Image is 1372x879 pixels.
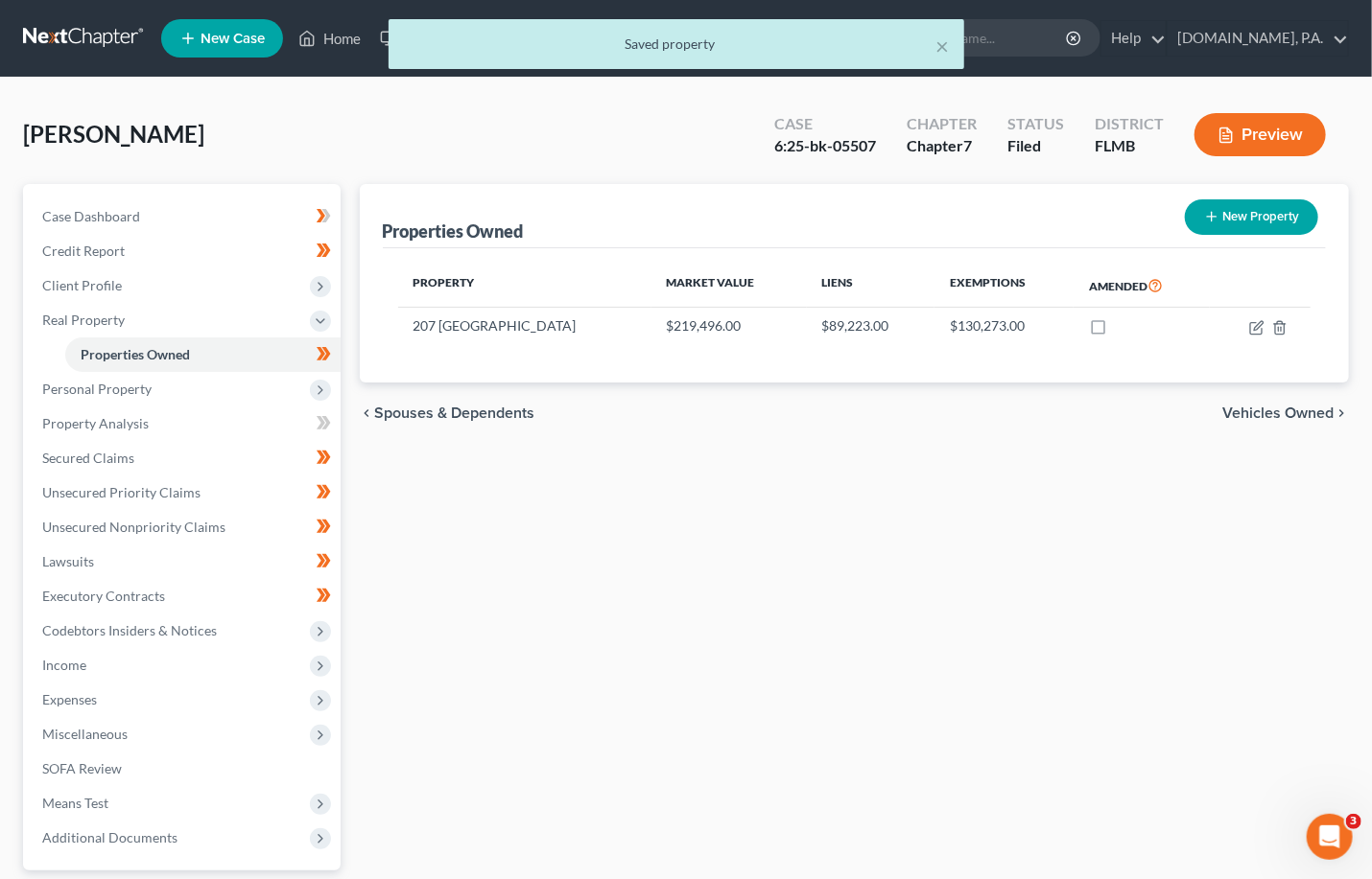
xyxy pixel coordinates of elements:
[1007,135,1064,157] div: Filed
[651,308,807,344] td: $219,496.00
[27,199,341,234] a: Case Dashboard
[42,519,225,535] span: Unsecured Nonpriority Claims
[42,312,125,328] span: Real Property
[360,405,375,421] i: chevron_left
[934,264,1074,308] th: Exemptions
[27,475,341,510] a: Unsecured Priority Claims
[383,220,524,243] div: Properties Owned
[1222,405,1349,421] button: Vehicles Owned chevron_right
[1095,113,1164,135] div: District
[1007,113,1064,135] div: Status
[375,405,535,421] span: Spouses & Dependents
[404,35,949,54] div: Saved property
[1307,814,1353,860] iframe: Intercom live chat
[23,120,204,148] span: [PERSON_NAME]
[907,113,977,135] div: Chapter
[65,337,341,372] a: Properties Owned
[1195,113,1326,156] button: Preview
[1346,814,1361,829] span: 3
[360,405,535,421] button: chevron_left Spouses & Dependents
[774,135,876,157] div: 6:25-bk-05507
[651,264,807,308] th: Market Value
[27,579,341,613] a: Executory Contracts
[42,622,217,638] span: Codebtors Insiders & Notices
[1334,405,1349,421] i: chevron_right
[42,277,122,293] span: Client Profile
[42,691,97,707] span: Expenses
[398,308,651,344] td: 207 [GEOGRAPHIC_DATA]
[27,234,341,268] a: Credit Report
[42,795,108,811] span: Means Test
[42,553,94,569] span: Lawsuits
[42,657,86,673] span: Income
[27,441,341,475] a: Secured Claims
[935,35,949,58] button: ×
[1074,264,1210,308] th: Amended
[42,588,165,604] span: Executory Contracts
[81,346,190,362] span: Properties Owned
[42,760,122,776] span: SOFA Review
[1095,135,1164,157] div: FLMB
[807,308,934,344] td: $89,223.00
[27,752,341,786] a: SOFA Review
[934,308,1074,344] td: $130,273.00
[42,415,149,431] span: Property Analysis
[907,135,977,157] div: Chapter
[963,136,972,154] span: 7
[42,484,201,500] span: Unsecured Priority Claims
[42,208,140,224] span: Case Dashboard
[42,726,128,742] span: Miscellaneous
[42,829,177,845] span: Additional Documents
[42,243,125,259] span: Credit Report
[27,510,341,544] a: Unsecured Nonpriority Claims
[774,113,876,135] div: Case
[1185,199,1318,235] button: New Property
[398,264,651,308] th: Property
[42,450,134,466] span: Secured Claims
[807,264,934,308] th: Liens
[1222,405,1334,421] span: Vehicles Owned
[42,381,152,397] span: Personal Property
[27,544,341,579] a: Lawsuits
[27,406,341,441] a: Property Analysis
